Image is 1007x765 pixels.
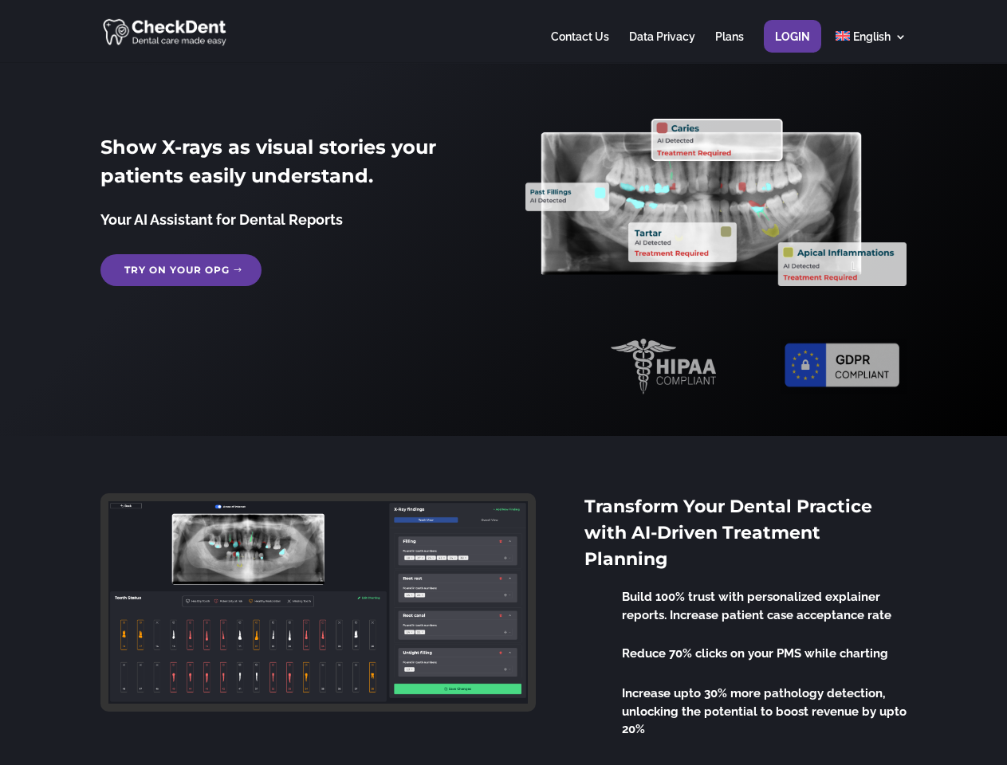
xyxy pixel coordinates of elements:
span: English [853,30,891,43]
span: Reduce 70% clicks on your PMS while charting [622,646,888,661]
span: Your AI Assistant for Dental Reports [100,211,343,228]
a: Data Privacy [629,31,695,62]
h2: Show X-rays as visual stories your patients easily understand. [100,133,481,198]
span: Increase upto 30% more pathology detection, unlocking the potential to boost revenue by upto 20% [622,686,907,736]
span: Build 100% trust with personalized explainer reports. Increase patient case acceptance rate [622,590,891,622]
span: Transform Your Dental Practice with AI-Driven Treatment Planning [584,496,872,570]
a: English [836,31,907,62]
a: Login [775,31,810,62]
a: Try on your OPG [100,254,262,286]
img: CheckDent AI [103,16,228,47]
a: Plans [715,31,744,62]
img: X_Ray_annotated [525,119,906,286]
a: Contact Us [551,31,609,62]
